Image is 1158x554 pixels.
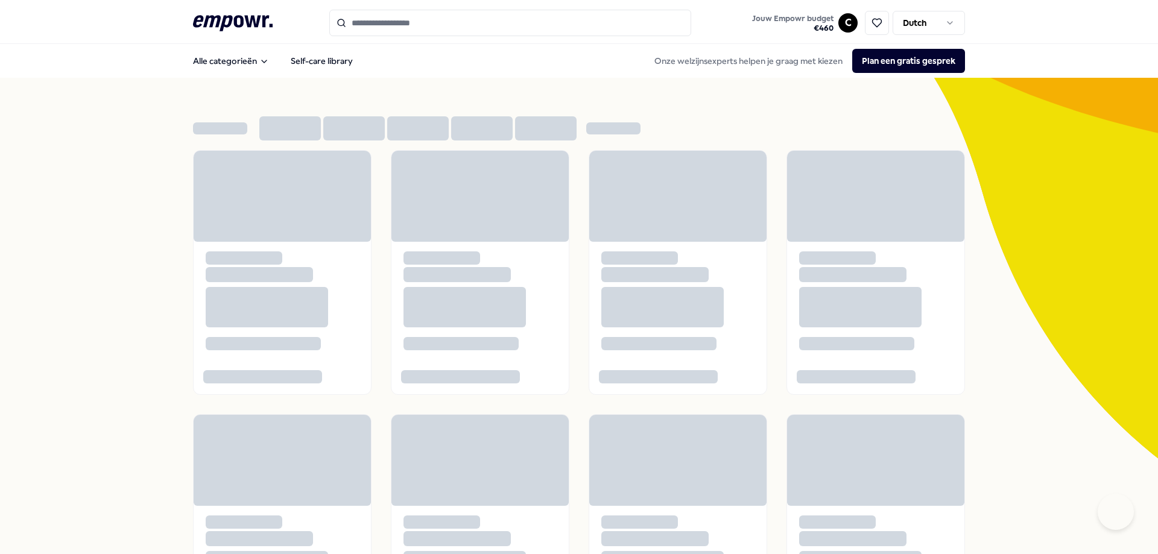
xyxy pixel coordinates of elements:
[752,14,834,24] span: Jouw Empowr budget
[750,11,836,36] button: Jouw Empowr budget€460
[183,49,362,73] nav: Main
[183,49,279,73] button: Alle categorieën
[838,13,858,33] button: C
[852,49,965,73] button: Plan een gratis gesprek
[329,10,691,36] input: Search for products, categories or subcategories
[752,24,834,33] span: € 460
[747,10,838,36] a: Jouw Empowr budget€460
[281,49,362,73] a: Self-care library
[1098,494,1134,530] iframe: Help Scout Beacon - Open
[645,49,965,73] div: Onze welzijnsexperts helpen je graag met kiezen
